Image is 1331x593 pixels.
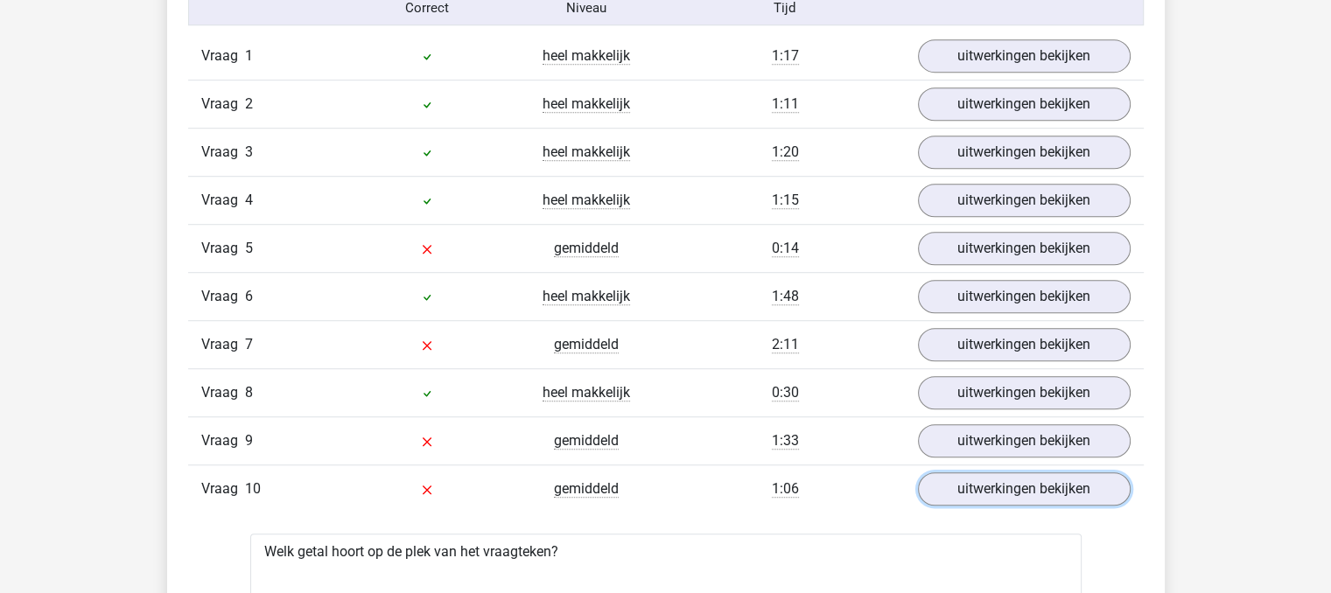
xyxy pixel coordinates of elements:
[245,192,253,208] span: 4
[245,384,253,401] span: 8
[772,95,799,113] span: 1:11
[543,143,630,161] span: heel makkelijk
[245,95,253,112] span: 2
[918,136,1131,169] a: uitwerkingen bekijken
[201,286,245,307] span: Vraag
[245,47,253,64] span: 1
[772,192,799,209] span: 1:15
[554,240,619,257] span: gemiddeld
[543,47,630,65] span: heel makkelijk
[201,142,245,163] span: Vraag
[772,384,799,401] span: 0:30
[543,384,630,401] span: heel makkelijk
[772,143,799,161] span: 1:20
[918,87,1131,121] a: uitwerkingen bekijken
[554,480,619,498] span: gemiddeld
[245,240,253,256] span: 5
[918,376,1131,409] a: uitwerkingen bekijken
[918,184,1131,217] a: uitwerkingen bekijken
[772,288,799,305] span: 1:48
[918,232,1131,265] a: uitwerkingen bekijken
[554,336,619,353] span: gemiddeld
[918,39,1131,73] a: uitwerkingen bekijken
[201,238,245,259] span: Vraag
[918,328,1131,361] a: uitwerkingen bekijken
[772,480,799,498] span: 1:06
[772,432,799,450] span: 1:33
[543,95,630,113] span: heel makkelijk
[918,280,1131,313] a: uitwerkingen bekijken
[543,192,630,209] span: heel makkelijk
[201,430,245,451] span: Vraag
[201,190,245,211] span: Vraag
[245,480,261,497] span: 10
[554,432,619,450] span: gemiddeld
[918,424,1131,457] a: uitwerkingen bekijken
[201,334,245,355] span: Vraag
[772,240,799,257] span: 0:14
[772,336,799,353] span: 2:11
[201,478,245,499] span: Vraag
[543,288,630,305] span: heel makkelijk
[201,382,245,403] span: Vraag
[201,94,245,115] span: Vraag
[245,432,253,449] span: 9
[918,472,1131,506] a: uitwerkingen bekijken
[245,288,253,304] span: 6
[245,143,253,160] span: 3
[245,336,253,352] span: 7
[201,45,245,66] span: Vraag
[772,47,799,65] span: 1:17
